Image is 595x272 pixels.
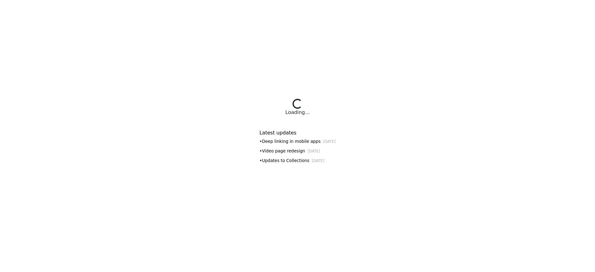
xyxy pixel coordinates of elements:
div: • Deep linking in mobile apps [259,138,336,145]
small: [DATE] [312,159,324,163]
div: • Video page redesign [259,148,336,154]
h6: Latest updates [259,130,336,136]
small: [DATE] [323,139,336,144]
small: [DATE] [308,149,320,153]
div: • Updates to Collections [259,157,336,164]
div: Loading... [285,109,310,116]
